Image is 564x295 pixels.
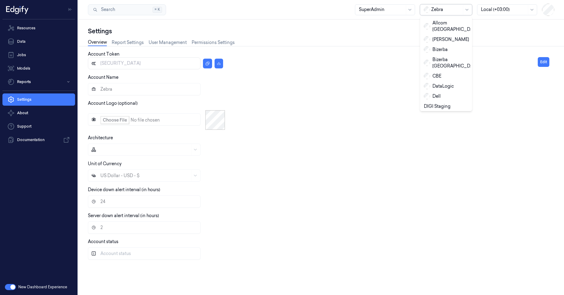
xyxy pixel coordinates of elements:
label: Unit of Currency [88,161,121,166]
div: Dell [424,93,441,100]
div: Bizerba [424,46,448,53]
a: User Management [149,39,187,46]
div: Allcom [GEOGRAPHIC_DATA] [424,20,481,33]
div: DataLogic [424,83,454,89]
a: Report Settings [112,39,144,46]
a: Resources [2,22,75,34]
div: Settings [88,27,554,35]
div: [PERSON_NAME] [424,36,469,43]
label: Account Token [88,51,120,57]
span: Search [99,6,115,13]
button: Toggle Navigation [65,5,75,14]
label: Account Logo (optional) [88,100,138,106]
a: Settings [2,93,75,106]
button: Reports [2,76,75,88]
input: Account Name [88,83,201,95]
input: Account status [88,247,201,260]
a: Overview [88,39,107,46]
button: About [2,107,75,119]
a: Jobs [2,49,75,61]
button: Search⌘K [88,4,166,15]
label: Architecture [88,135,113,140]
button: Edit [538,57,549,67]
label: Device down alert interval (in hours) [88,187,160,192]
a: Models [2,62,75,75]
label: Account Name [88,75,118,80]
input: Device down alert interval (in hours) [88,195,201,208]
input: Server down alert interval (in hours) [88,221,201,234]
div: Bizerba [GEOGRAPHIC_DATA] [424,56,481,69]
div: DIGI Staging [424,103,450,110]
a: Documentation [2,134,75,146]
input: Account Logo (optional) [88,113,201,126]
label: Server down alert interval (in hours) [88,213,159,218]
div: CBE [424,73,441,79]
a: Support [2,120,75,133]
a: Data [2,35,75,48]
a: Permissions Settings [192,39,235,46]
label: Account status [88,239,118,244]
